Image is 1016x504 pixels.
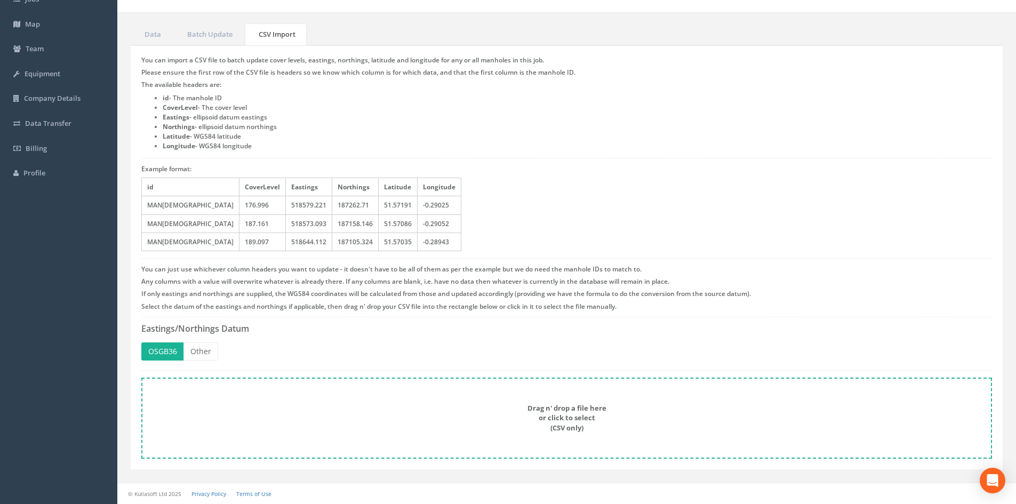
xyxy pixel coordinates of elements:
button: OSGB36 [141,342,184,361]
li: - WGS84 latitude [163,132,992,141]
h5: Select the datum of the eastings and northings if applicable, then drag n' drop your CSV file int... [141,303,992,310]
button: Other [183,342,218,361]
span: Company Details [24,93,81,103]
td: -0.28943 [418,233,461,251]
td: MAN[DEMOGRAPHIC_DATA] [142,233,239,251]
th: Latitude [379,178,418,196]
td: 187158.146 [332,214,379,233]
strong: Eastings [163,113,189,122]
h5: Example format: [141,165,992,172]
td: 518644.112 [286,233,332,251]
li: - The cover level [163,103,992,113]
small: © Kullasoft Ltd 2025 [128,490,181,498]
td: MAN[DEMOGRAPHIC_DATA] [142,214,239,233]
li: - WGS84 longitude [163,141,992,151]
td: 51.57086 [379,214,418,233]
h5: You can import a CSV file to batch update cover levels, eastings, northings, latitude and longitu... [141,57,992,63]
span: Data Transfer [25,118,71,128]
td: 187105.324 [332,233,379,251]
th: Longitude [418,178,461,196]
span: Profile [23,168,45,178]
td: 51.57035 [379,233,418,251]
strong: Latitude [163,132,190,141]
strong: Longitude [163,141,195,150]
span: Team [26,44,44,53]
td: 176.996 [239,196,286,214]
h5: Please ensure the first row of the CSV file is headers so we know which column is for which data,... [141,69,992,76]
a: Terms of Use [236,490,271,498]
h5: The available headers are: [141,81,992,88]
td: 51.57191 [379,196,418,214]
strong: CoverLevel [163,103,198,112]
strong: Northings [163,122,195,131]
span: Equipment [25,69,60,78]
h3: Eastings/Northings Datum [141,324,992,334]
h5: Any columns with a value will overwrite whatever is already there. If any columns are blank, i.e.... [141,278,992,285]
th: id [142,178,239,196]
a: CSV Import [245,23,307,45]
a: Data [131,23,172,45]
a: Batch Update [173,23,244,45]
td: 518573.093 [286,214,332,233]
li: - ellipsoid datum northings [163,122,992,132]
th: CoverLevel [239,178,286,196]
td: 187262.71 [332,196,379,214]
span: Billing [26,143,47,153]
strong: Drag n' drop a file here or click to select (CSV only) [527,403,606,433]
a: Privacy Policy [191,490,226,498]
li: - The manhole ID [163,93,992,103]
td: MAN[DEMOGRAPHIC_DATA] [142,196,239,214]
th: Northings [332,178,379,196]
th: Eastings [286,178,332,196]
td: 518579.221 [286,196,332,214]
td: -0.29025 [418,196,461,214]
h5: You can just use whichever column headers you want to update - it doesn't have to be all of them ... [141,266,992,273]
td: -0.29052 [418,214,461,233]
td: 189.097 [239,233,286,251]
td: 187.161 [239,214,286,233]
li: - ellipsoid datum eastings [163,113,992,122]
strong: id [163,93,169,102]
h5: If only eastings and northings are supplied, the WGS84 coordinates will be calculated from those ... [141,290,992,297]
span: Map [25,19,40,29]
div: Open Intercom Messenger [980,468,1005,493]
